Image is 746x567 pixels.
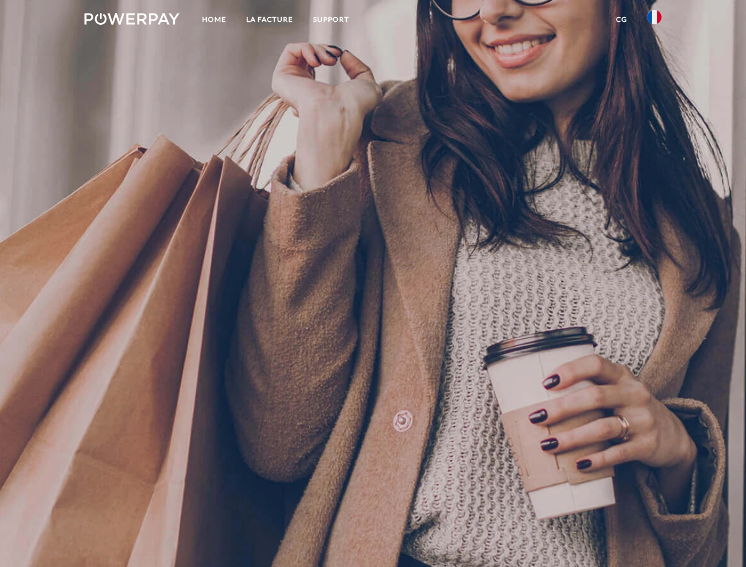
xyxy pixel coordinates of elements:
[606,9,637,30] a: CG
[236,9,303,30] a: LA FACTURE
[84,13,180,25] img: logo-powerpay-white.svg
[192,9,236,30] a: Home
[303,9,359,30] a: Support
[647,10,662,24] img: fr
